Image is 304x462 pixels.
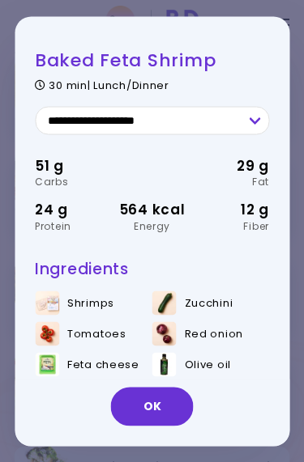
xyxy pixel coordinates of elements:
[111,387,194,426] button: OK
[191,177,269,187] div: Fat
[67,358,139,371] span: Feta cheese
[185,358,231,371] span: Olive oil
[35,259,269,279] h3: Ingredients
[191,155,269,177] div: 29 g
[185,327,243,341] span: Red onion
[191,199,269,221] div: 12 g
[35,36,269,72] h2: Baked Feta Shrimp
[35,199,113,221] div: 24 g
[191,221,269,231] div: Fiber
[185,296,233,310] span: Zucchini
[113,221,191,231] div: Energy
[35,221,113,231] div: Protein
[35,76,269,91] div: 30 min | Lunch/Dinner
[67,296,114,310] span: Shrimps
[113,199,191,221] div: 564 kcal
[35,177,113,187] div: Carbs
[67,327,126,341] span: Tomatoes
[35,155,113,177] div: 51 g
